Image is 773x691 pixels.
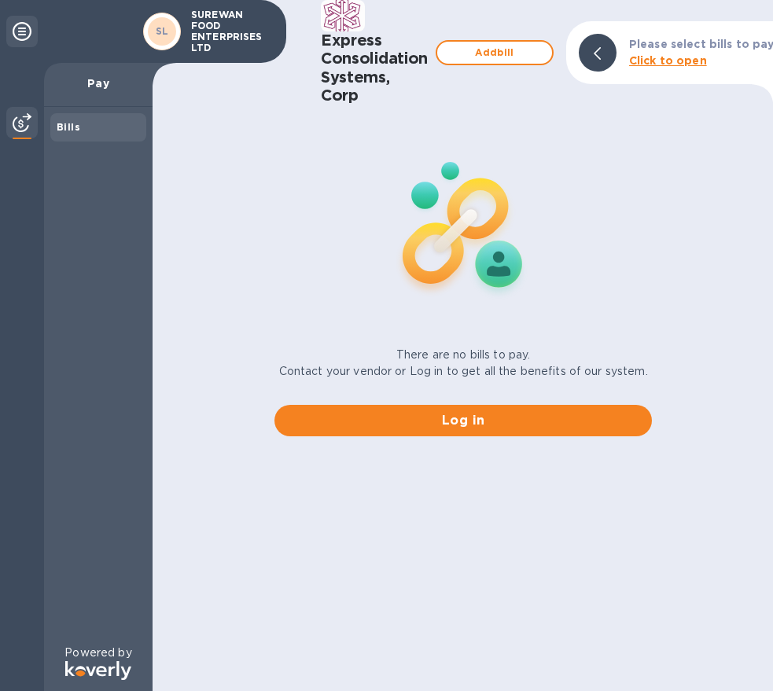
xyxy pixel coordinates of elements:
[279,347,648,380] p: There are no bills to pay. Contact your vendor or Log in to get all the benefits of our system.
[274,405,652,436] button: Log in
[629,54,707,67] b: Click to open
[321,31,428,105] h1: Express Consolidation Systems, Corp
[287,411,639,430] span: Log in
[65,661,131,680] img: Logo
[450,43,539,62] span: Add bill
[64,645,131,661] p: Powered by
[57,121,80,133] b: Bills
[57,75,140,91] p: Pay
[191,9,270,53] p: SUREWAN FOOD ENTERPRISES LTD
[156,25,169,37] b: SL
[436,40,554,65] button: Addbill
